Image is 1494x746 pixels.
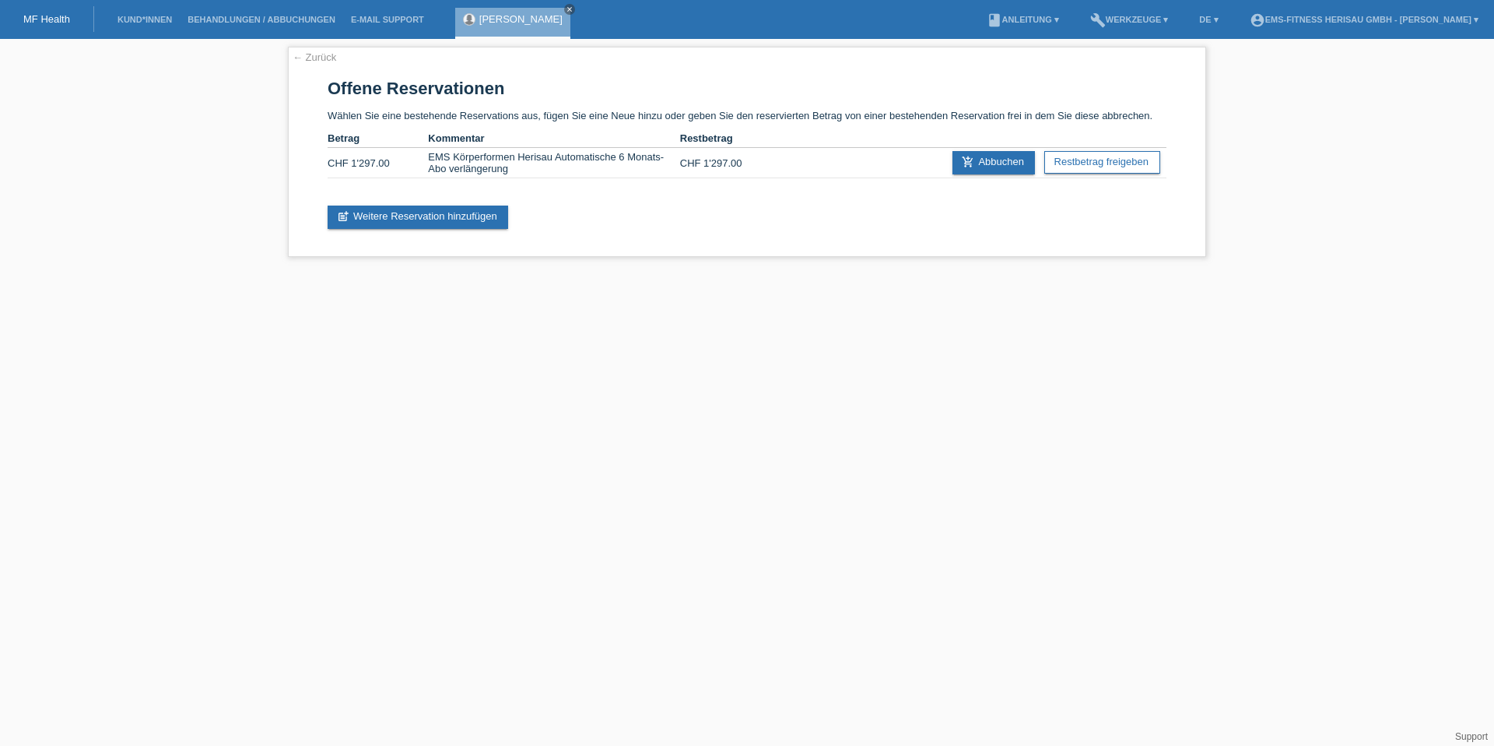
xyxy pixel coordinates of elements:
i: build [1090,12,1106,28]
a: Support [1455,731,1488,742]
h1: Offene Reservationen [328,79,1166,98]
a: E-Mail Support [343,15,432,24]
div: Wählen Sie eine bestehende Reservations aus, fügen Sie eine Neue hinzu oder geben Sie den reservi... [288,47,1206,257]
a: ← Zurück [293,51,336,63]
a: post_addWeitere Reservation hinzufügen [328,206,508,229]
a: DE ▾ [1191,15,1226,24]
a: Behandlungen / Abbuchungen [180,15,343,24]
i: post_add [337,210,349,223]
i: book [987,12,1002,28]
a: MF Health [23,13,70,25]
a: buildWerkzeuge ▾ [1082,15,1177,24]
a: account_circleEMS-Fitness Herisau GmbH - [PERSON_NAME] ▾ [1242,15,1486,24]
th: Kommentar [428,129,679,148]
i: account_circle [1250,12,1265,28]
i: add_shopping_cart [962,156,974,168]
td: CHF 1'297.00 [328,148,428,178]
a: add_shopping_cartAbbuchen [952,151,1035,174]
a: Restbetrag freigeben [1044,151,1160,174]
i: close [566,5,573,13]
a: close [564,4,575,15]
th: Betrag [328,129,428,148]
td: CHF 1'297.00 [680,148,780,178]
th: Restbetrag [680,129,780,148]
a: [PERSON_NAME] [479,13,563,25]
a: Kund*innen [110,15,180,24]
a: bookAnleitung ▾ [979,15,1067,24]
td: EMS Körperformen Herisau Automatische 6 Monats-Abo verlängerung [428,148,679,178]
